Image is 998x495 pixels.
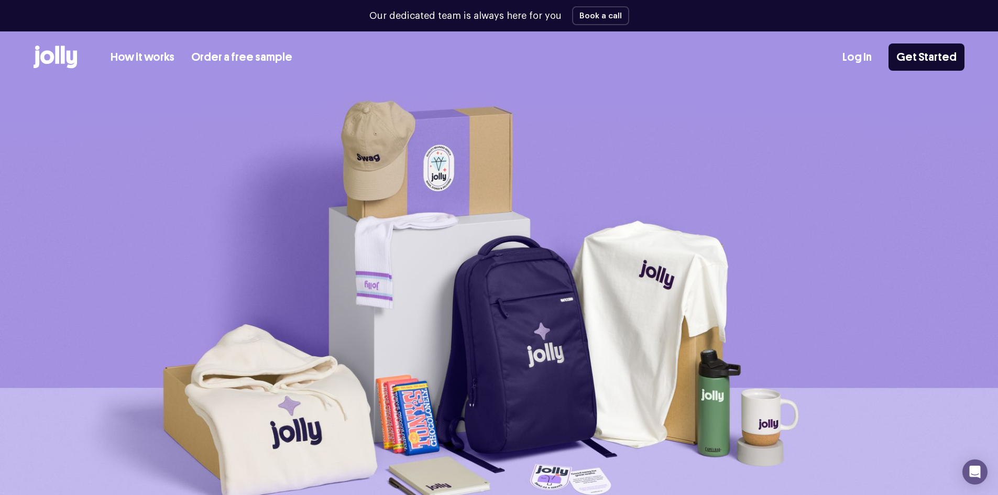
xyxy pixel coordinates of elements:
[962,459,988,485] div: Open Intercom Messenger
[111,49,174,66] a: How it works
[842,49,872,66] a: Log In
[369,9,562,23] p: Our dedicated team is always here for you
[572,6,629,25] button: Book a call
[191,49,292,66] a: Order a free sample
[889,43,964,71] a: Get Started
